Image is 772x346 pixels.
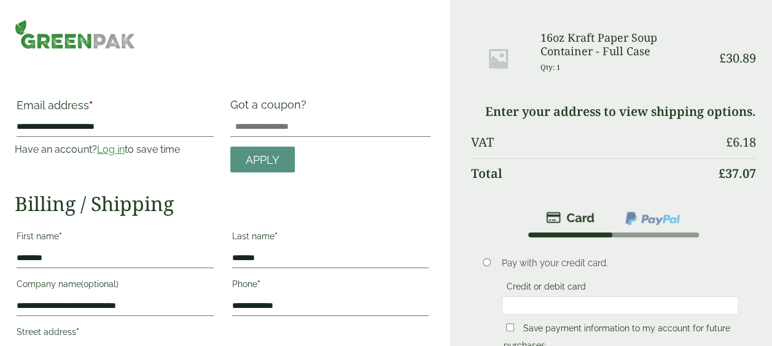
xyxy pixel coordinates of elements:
p: Pay with your credit card. [502,256,738,270]
label: Email address [17,100,214,117]
img: stripe.png [546,210,595,225]
span: £ [726,134,733,150]
small: Qty: 1 [540,63,560,72]
h2: Billing / Shipping [15,192,431,215]
label: First name [17,228,214,248]
label: Company name [17,275,214,296]
img: GreenPak Supplies [15,20,135,49]
label: Last name [232,228,429,248]
span: £ [719,165,725,182]
span: (optional) [81,279,119,289]
iframe: Secure card payment input frame [505,300,735,311]
abbr: required [257,279,260,289]
img: ppcp-gateway.png [624,210,681,226]
abbr: required [275,231,278,241]
a: Apply [230,147,295,173]
label: Got a coupon? [230,98,311,117]
bdi: 6.18 [726,134,756,150]
p: Have an account? to save time [15,142,216,157]
abbr: required [76,327,79,337]
abbr: required [59,231,62,241]
h3: 16oz Kraft Paper Soup Container - Full Case [540,31,710,58]
label: Phone [232,275,429,296]
th: VAT [471,128,710,157]
a: Log in [97,144,125,155]
th: Total [471,158,710,188]
bdi: 30.89 [719,50,756,66]
bdi: 37.07 [719,165,756,182]
abbr: required [89,99,93,112]
label: Credit or debit card [502,282,591,295]
span: Apply [246,153,279,167]
img: Placeholder [471,31,525,85]
td: Enter your address to view shipping options. [471,97,756,126]
label: Street address [17,323,214,344]
span: £ [719,50,726,66]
